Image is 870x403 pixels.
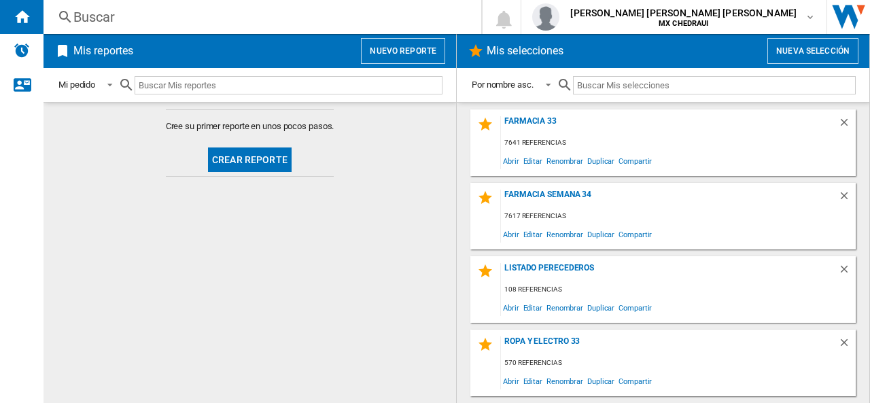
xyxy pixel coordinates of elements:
[585,372,616,390] span: Duplicar
[616,298,654,317] span: Compartir
[521,152,544,170] span: Editar
[501,208,856,225] div: 7617 referencias
[73,7,446,27] div: Buscar
[521,372,544,390] span: Editar
[501,355,856,372] div: 570 referencias
[585,152,616,170] span: Duplicar
[58,80,95,90] div: Mi pedido
[501,281,856,298] div: 108 referencias
[361,38,445,64] button: Nuevo reporte
[14,42,30,58] img: alerts-logo.svg
[501,116,838,135] div: Farmacia 33
[616,372,654,390] span: Compartir
[501,152,521,170] span: Abrir
[838,336,856,355] div: Borrar
[71,38,136,64] h2: Mis reportes
[838,190,856,208] div: Borrar
[544,372,585,390] span: Renombrar
[501,263,838,281] div: Listado Perecederos
[659,19,709,28] b: MX CHEDRAUI
[501,298,521,317] span: Abrir
[521,298,544,317] span: Editar
[501,225,521,243] span: Abrir
[570,6,797,20] span: [PERSON_NAME] [PERSON_NAME] [PERSON_NAME]
[521,225,544,243] span: Editar
[166,120,334,133] span: Cree su primer reporte en unos pocos pasos.
[838,116,856,135] div: Borrar
[501,135,856,152] div: 7641 referencias
[135,76,442,94] input: Buscar Mis reportes
[501,336,838,355] div: ropa y electro 33
[616,152,654,170] span: Compartir
[544,225,585,243] span: Renombrar
[208,147,292,172] button: Crear reporte
[532,3,559,31] img: profile.jpg
[585,225,616,243] span: Duplicar
[838,263,856,281] div: Borrar
[544,152,585,170] span: Renombrar
[484,38,567,64] h2: Mis selecciones
[767,38,858,64] button: Nueva selección
[501,372,521,390] span: Abrir
[544,298,585,317] span: Renombrar
[573,76,856,94] input: Buscar Mis selecciones
[472,80,534,90] div: Por nombre asc.
[501,190,838,208] div: Farmacia Semana 34
[585,298,616,317] span: Duplicar
[616,225,654,243] span: Compartir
